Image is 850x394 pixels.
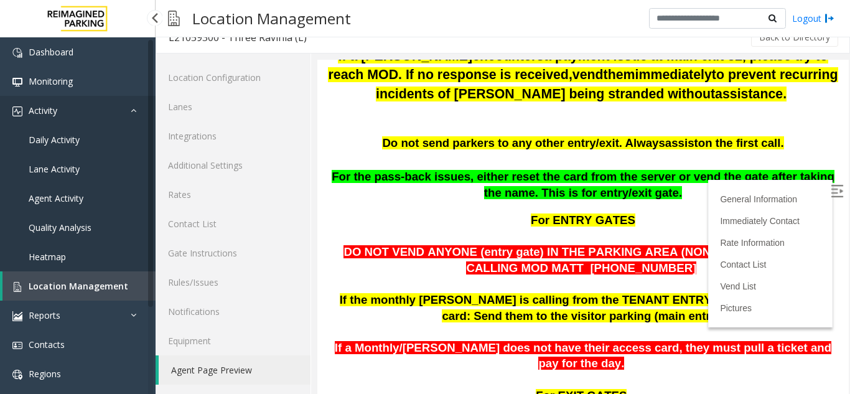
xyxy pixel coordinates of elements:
[29,339,65,350] span: Contacts
[403,243,434,253] a: Pictures
[403,222,439,232] a: Vend List
[286,7,318,22] span: them
[2,271,156,301] a: Location Management
[403,200,449,210] a: Contact List
[751,28,838,47] button: Back to Directory
[29,46,73,58] span: Dashboard
[318,7,395,22] span: immediately
[156,268,311,297] a: Rules/Issues
[29,75,73,87] span: Monitoring
[12,77,22,87] img: 'icon'
[26,185,505,215] span: DO NOT VEND ANYONE (entry gate) IN THE PARKING AREA (NON-VISITOR) WITHOUT CALLING MOD MATT [PHONE...
[29,280,128,292] span: Location Management
[29,163,80,175] span: Lane Activity
[255,7,286,23] span: vend
[156,180,311,209] a: Rates
[22,233,510,263] span: If the monthly [PERSON_NAME] is calling from the TENANT ENTRY and does not have a card: Send them...
[14,110,517,140] span: For the pass-back issues, either reset the card from the server or vend the gate after taking the...
[12,106,22,116] img: 'icon'
[465,27,469,42] span: .
[29,105,57,116] span: Activity
[58,7,521,41] span: to prevent recurring incidents of [PERSON_NAME] being stranded without
[156,121,311,151] a: Integrations
[29,368,61,380] span: Regions
[29,192,83,204] span: Agent Activity
[348,77,381,90] span: assist
[159,355,311,385] a: Agent Page Preview
[29,251,66,263] span: Heatmap
[398,27,465,42] span: assistance
[156,238,311,268] a: Gate Instructions
[156,63,311,92] a: Location Configuration
[513,125,526,138] img: Open/Close Sidebar Menu
[65,77,347,90] span: Do not send parkers to any other entry/exit. Always
[213,154,318,167] span: For ENTRY GATES
[12,282,22,292] img: 'icon'
[29,309,60,321] span: Reports
[12,340,22,350] img: 'icon'
[156,92,311,121] a: Lanes
[156,297,311,326] a: Notifications
[403,134,480,144] a: General Information
[156,209,311,238] a: Contact List
[17,281,514,311] span: If a Monthly/[PERSON_NAME] does not have their access card, they must pull a ticket and pay for t...
[403,178,467,188] a: Rate Information
[12,370,22,380] img: 'icon'
[12,48,22,58] img: 'icon'
[824,12,834,25] img: logout
[792,12,834,25] a: Logout
[403,156,482,166] a: Immediately Contact
[186,3,357,34] h3: Location Management
[169,29,307,45] div: L21059300 - Three Ravinia (L)
[156,151,311,180] a: Additional Settings
[168,3,180,34] img: pageIcon
[218,329,309,342] span: For EXIT GATES
[29,222,91,233] span: Quality Analysis
[29,134,80,146] span: Daily Activity
[156,326,311,355] a: Equipment
[381,77,467,90] span: on the first call.
[12,311,22,321] img: 'icon'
